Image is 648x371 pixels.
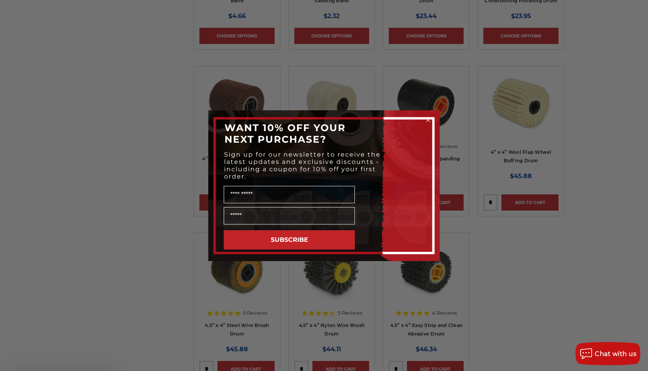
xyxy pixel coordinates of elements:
[595,350,636,358] span: Chat with us
[224,207,355,224] input: Email
[224,230,355,250] button: SUBSCRIBE
[224,122,346,145] span: WANT 10% OFF YOUR NEXT PURCHASE?
[224,151,381,180] span: Sign up for our newsletter to receive the latest updates and exclusive discounts - including a co...
[424,116,432,124] button: Close dialog
[575,342,640,365] button: Chat with us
